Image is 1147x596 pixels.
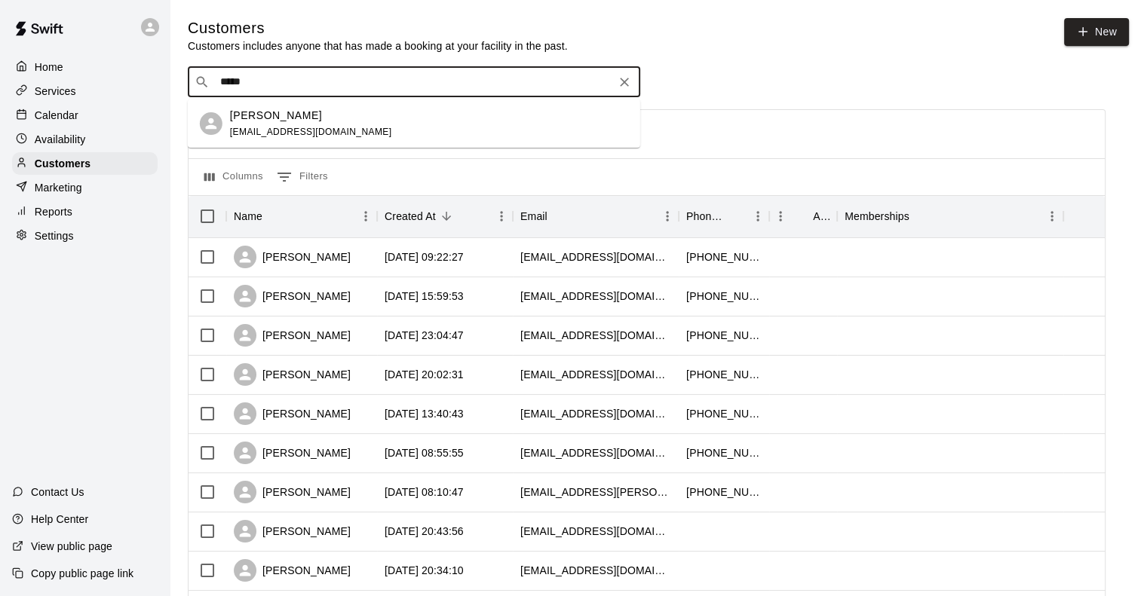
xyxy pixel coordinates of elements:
[377,195,513,237] div: Created At
[12,80,158,102] a: Services
[686,249,762,264] div: +15169240847
[547,206,569,227] button: Sort
[234,442,351,464] div: [PERSON_NAME]
[845,195,909,237] div: Memberships
[679,195,769,237] div: Phone Number
[226,195,377,237] div: Name
[385,563,464,578] div: 2025-08-11 20:34:10
[686,289,762,304] div: +12404815239
[35,204,72,219] p: Reports
[31,484,84,500] p: Contact Us
[385,445,464,460] div: 2025-08-12 08:55:55
[35,132,86,147] p: Availability
[35,84,76,99] p: Services
[909,206,931,227] button: Sort
[35,108,78,123] p: Calendar
[12,104,158,127] a: Calendar
[520,563,671,578] div: registration@lnbaseball.org
[200,112,222,135] div: Walter Brown
[520,445,671,460] div: kdavis345@aol.com
[234,195,262,237] div: Name
[234,246,351,268] div: [PERSON_NAME]
[31,512,88,527] p: Help Center
[35,228,74,243] p: Settings
[385,406,464,421] div: 2025-08-12 13:40:43
[354,205,377,228] button: Menu
[1041,205,1063,228] button: Menu
[385,524,464,539] div: 2025-08-11 20:43:56
[385,484,464,500] div: 2025-08-12 08:10:47
[686,406,762,421] div: +15163760819
[614,72,635,93] button: Clear
[686,328,762,343] div: +16316620026
[234,285,351,307] div: [PERSON_NAME]
[234,402,351,425] div: [PERSON_NAME]
[769,205,792,228] button: Menu
[234,481,351,503] div: [PERSON_NAME]
[385,289,464,304] div: 2025-08-14 15:59:53
[490,205,513,228] button: Menu
[188,38,568,53] p: Customers includes anyone that has made a booking at your facility in the past.
[385,367,464,382] div: 2025-08-12 20:02:31
[385,328,464,343] div: 2025-08-12 23:04:47
[234,559,351,582] div: [PERSON_NAME]
[686,195,725,237] div: Phone Number
[686,445,762,460] div: +15165518355
[12,176,158,199] a: Marketing
[513,195,679,237] div: Email
[520,328,671,343] div: jtriolo7@me.com
[813,195,830,237] div: Age
[520,289,671,304] div: vcngai@yahoo.com
[35,180,82,195] p: Marketing
[520,524,671,539] div: drock613@verizon.net
[201,165,267,189] button: Select columns
[385,249,464,264] div: 2025-08-15 09:22:27
[747,205,769,228] button: Menu
[273,165,332,189] button: Show filters
[837,195,1063,237] div: Memberships
[725,206,747,227] button: Sort
[792,206,813,227] button: Sort
[12,225,158,247] a: Settings
[31,566,133,581] p: Copy public page link
[262,206,284,227] button: Sort
[230,108,322,124] p: [PERSON_NAME]
[234,520,351,543] div: [PERSON_NAME]
[12,200,158,223] a: Reports
[188,67,640,97] div: Search customers by name or email
[230,127,392,137] span: [EMAIL_ADDRESS][DOMAIN_NAME]
[520,484,671,500] div: mail.max.rosenthal@gmail.com
[520,367,671,382] div: rgamble77@yahoo.com
[31,539,112,554] p: View public page
[520,406,671,421] div: lauraaheck@gmail.com
[436,206,457,227] button: Sort
[188,18,568,38] h5: Customers
[35,60,63,75] p: Home
[769,195,837,237] div: Age
[1064,18,1129,46] a: New
[385,195,436,237] div: Created At
[35,156,90,171] p: Customers
[520,195,547,237] div: Email
[12,56,158,78] a: Home
[12,128,158,151] a: Availability
[12,152,158,175] a: Customers
[686,484,762,500] div: +15164931872
[234,363,351,386] div: [PERSON_NAME]
[234,324,351,347] div: [PERSON_NAME]
[520,249,671,264] div: campy517@gmail.com
[686,367,762,382] div: +19082094184
[656,205,679,228] button: Menu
